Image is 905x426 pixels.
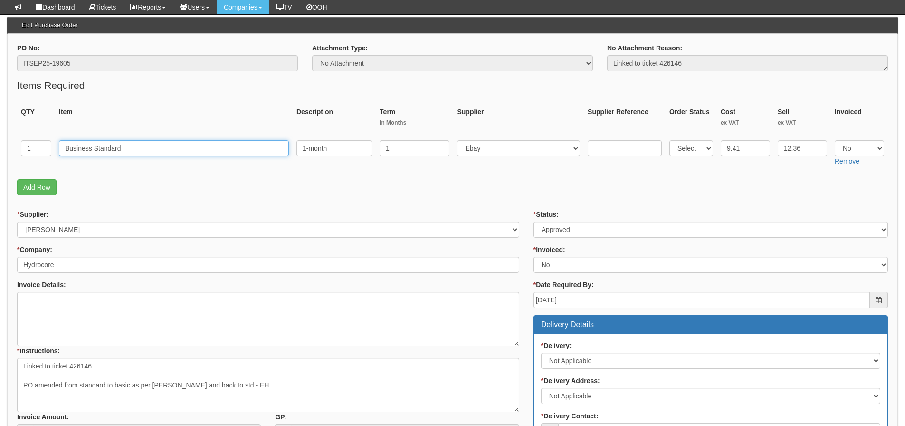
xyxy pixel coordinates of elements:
[831,103,888,136] th: Invoiced
[453,103,584,136] th: Supplier
[778,119,827,127] small: ex VAT
[17,78,85,93] legend: Items Required
[17,280,66,290] label: Invoice Details:
[17,210,48,219] label: Supplier:
[774,103,831,136] th: Sell
[17,358,519,412] textarea: Linked to ticket 426146 PO amended from standard to basic as per [PERSON_NAME] and back to std - EH
[835,157,859,165] a: Remove
[376,103,453,136] th: Term
[17,245,52,254] label: Company:
[293,103,376,136] th: Description
[17,103,55,136] th: QTY
[541,376,600,386] label: Delivery Address:
[17,179,57,195] a: Add Row
[541,411,599,421] label: Delivery Contact:
[541,341,572,350] label: Delivery:
[17,412,69,422] label: Invoice Amount:
[275,412,287,422] label: GP:
[533,280,594,290] label: Date Required By:
[584,103,666,136] th: Supplier Reference
[607,55,888,71] textarea: Linked to ticket 426146
[533,245,565,254] label: Invoiced:
[312,43,368,53] label: Attachment Type:
[17,346,60,356] label: Instructions:
[17,17,83,33] h3: Edit Purchase Order
[541,320,880,329] h3: Delivery Details
[533,210,559,219] label: Status:
[380,119,449,127] small: In Months
[721,119,770,127] small: ex VAT
[666,103,717,136] th: Order Status
[17,43,39,53] label: PO No:
[607,43,682,53] label: No Attachment Reason:
[55,103,293,136] th: Item
[717,103,774,136] th: Cost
